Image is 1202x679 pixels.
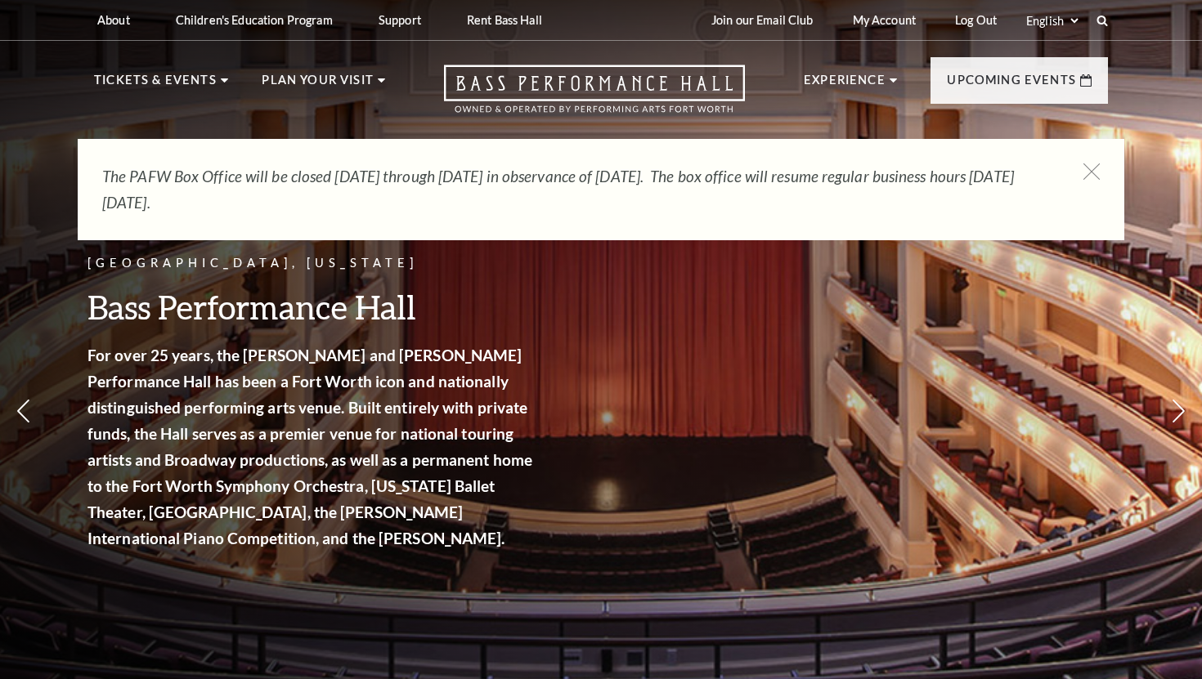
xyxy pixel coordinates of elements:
p: [GEOGRAPHIC_DATA], [US_STATE] [87,253,537,274]
strong: For over 25 years, the [PERSON_NAME] and [PERSON_NAME] Performance Hall has been a Fort Worth ico... [87,346,532,547]
p: Upcoming Events [947,70,1076,100]
em: The PAFW Box Office will be closed [DATE] through [DATE] in observance of [DATE]. The box office ... [102,167,1014,212]
p: About [97,13,130,27]
h3: Bass Performance Hall [87,286,537,328]
p: Plan Your Visit [262,70,374,100]
p: Rent Bass Hall [467,13,542,27]
p: Tickets & Events [94,70,217,100]
select: Select: [1023,13,1081,29]
p: Experience [804,70,886,100]
p: Support [379,13,421,27]
p: Children's Education Program [176,13,333,27]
